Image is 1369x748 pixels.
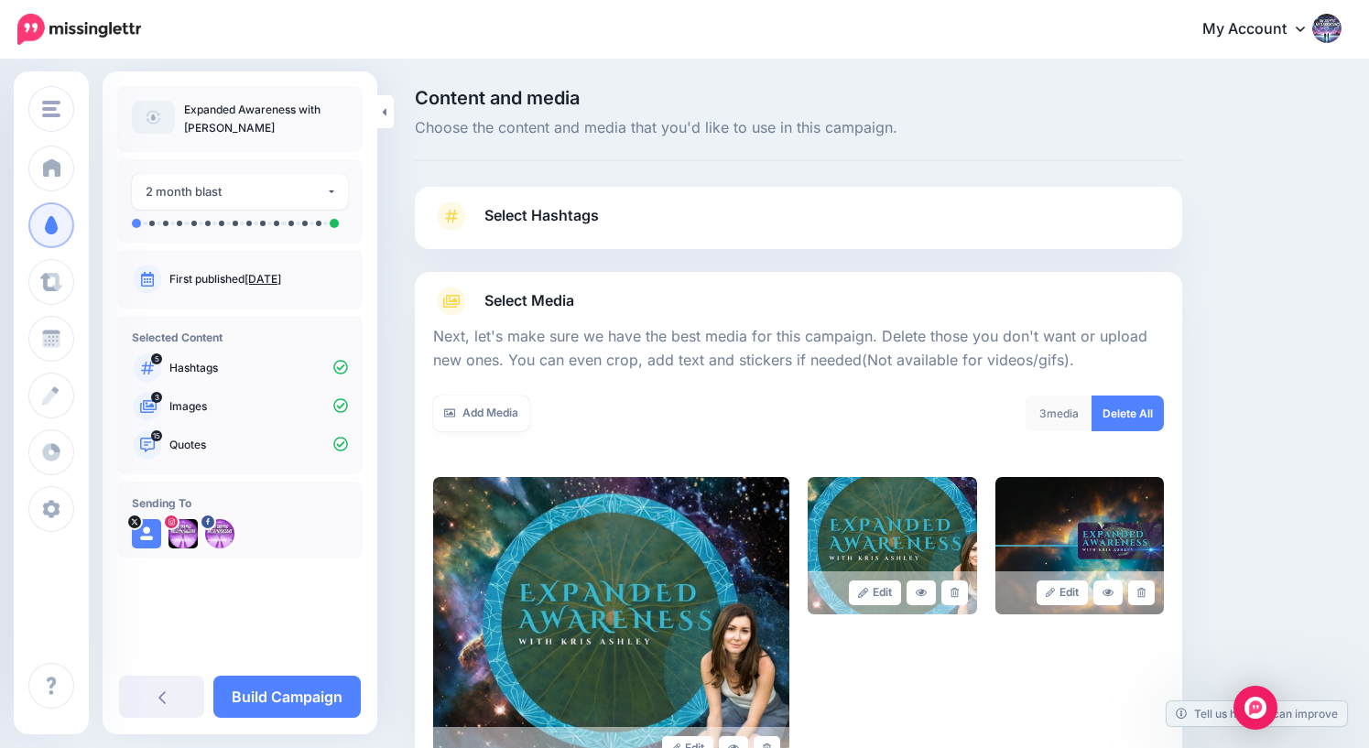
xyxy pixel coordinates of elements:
[244,272,281,286] a: [DATE]
[484,288,574,313] span: Select Media
[1039,407,1047,420] span: 3
[169,398,348,415] p: Images
[184,101,348,137] p: Expanded Awareness with [PERSON_NAME]
[151,353,162,364] span: 5
[433,325,1164,373] p: Next, let's make sure we have the best media for this campaign. Delete those you don't want or up...
[151,392,162,403] span: 3
[169,360,348,376] p: Hashtags
[415,89,1182,107] span: Content and media
[132,519,161,548] img: user_default_image.png
[808,477,977,614] img: 5RESQS4I497HNDVZBU9699YS7WS4WIVV_large.jpg
[849,580,901,605] a: Edit
[433,201,1164,249] a: Select Hashtags
[205,519,234,548] img: 398694559_755142363325592_1851666557881600205_n-bsa141941.jpg
[995,477,1165,614] img: 2MFCL7SG6W0ZVTPH5BIQMMAVAZ2HQ8RD_large.jpg
[1167,701,1347,726] a: Tell us how we can improve
[146,181,326,202] div: 2 month blast
[132,101,175,134] img: article-default-image-icon.png
[17,14,141,45] img: Missinglettr
[1026,396,1092,431] div: media
[433,396,529,431] a: Add Media
[132,174,348,210] button: 2 month blast
[1184,7,1342,52] a: My Account
[1233,686,1277,730] div: Open Intercom Messenger
[42,101,60,117] img: menu.png
[484,203,599,228] span: Select Hashtags
[433,287,1164,316] a: Select Media
[415,116,1182,140] span: Choose the content and media that you'd like to use in this campaign.
[169,437,348,453] p: Quotes
[132,331,348,344] h4: Selected Content
[151,430,162,441] span: 15
[132,496,348,510] h4: Sending To
[1037,580,1089,605] a: Edit
[169,271,348,287] p: First published
[1092,396,1164,431] a: Delete All
[168,519,198,548] img: 397599238_854002456209143_7495850539788434841_n-bsa141966.jpg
